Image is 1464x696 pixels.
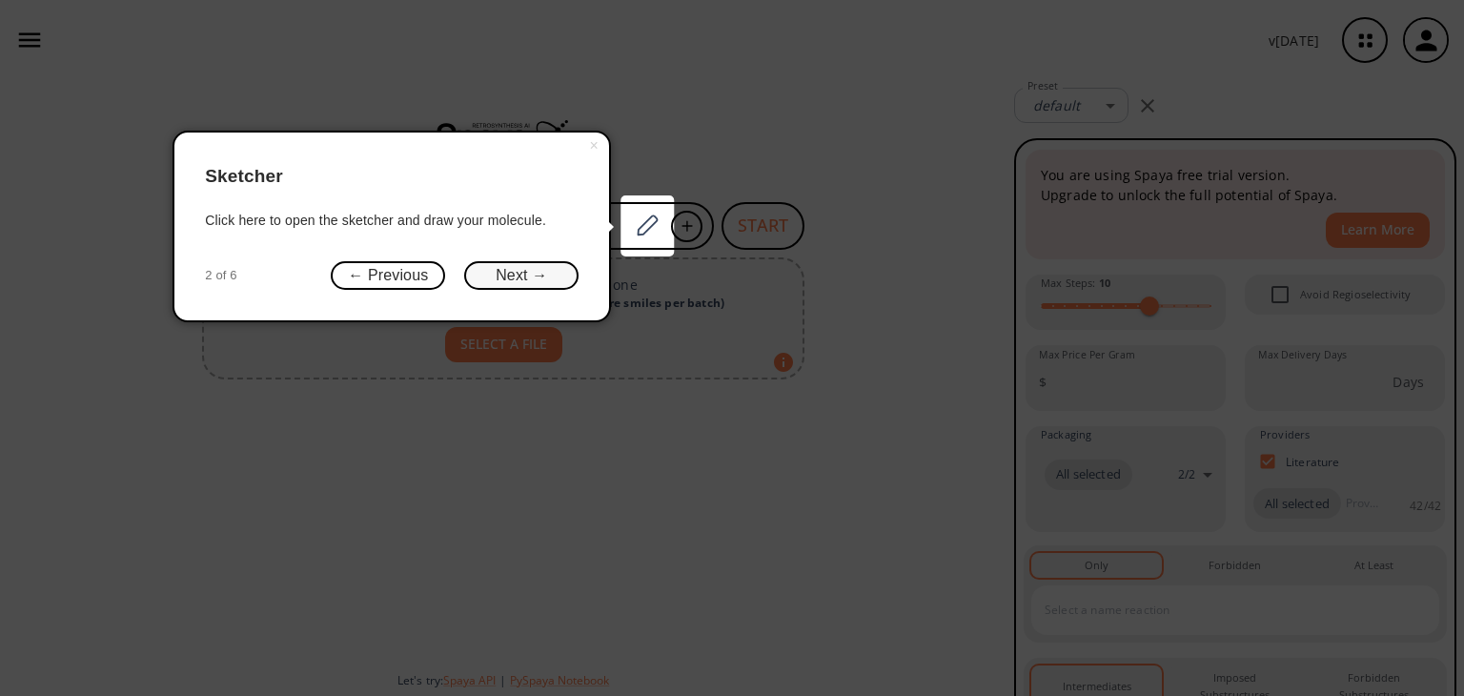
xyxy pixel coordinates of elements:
[331,261,445,291] button: ← Previous
[205,148,579,206] header: Sketcher
[579,133,609,159] button: Close
[205,266,236,285] span: 2 of 6
[464,261,579,291] button: Next →
[205,211,579,231] div: Click here to open the sketcher and draw your molecule.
